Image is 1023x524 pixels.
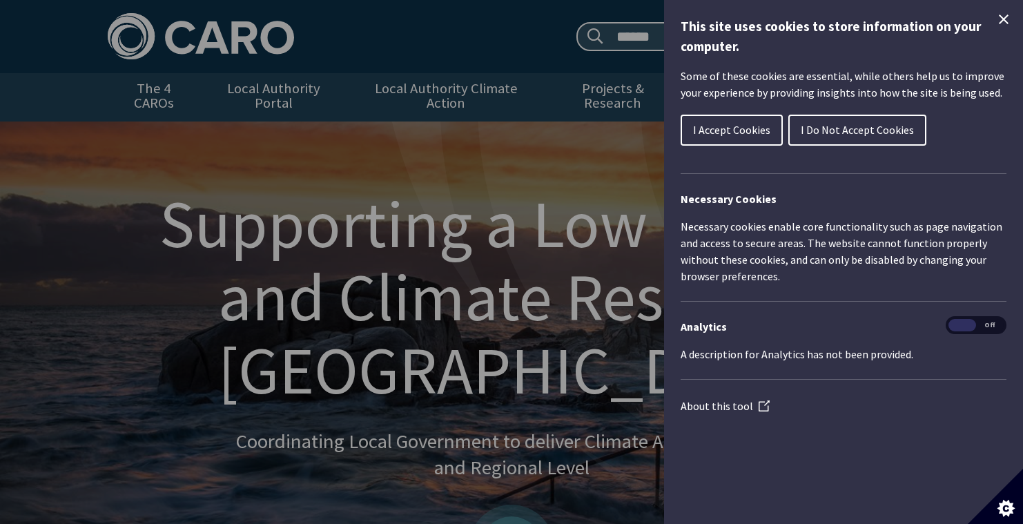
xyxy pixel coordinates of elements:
[995,11,1012,28] button: Close Cookie Control
[948,319,976,332] span: On
[681,17,1006,57] h1: This site uses cookies to store information on your computer.
[788,115,926,146] button: I Do Not Accept Cookies
[681,115,783,146] button: I Accept Cookies
[968,469,1023,524] button: Set cookie preferences
[681,191,1006,207] h2: Necessary Cookies
[681,318,1006,335] h3: Analytics
[976,319,1004,332] span: Off
[681,218,1006,284] p: Necessary cookies enable core functionality such as page navigation and access to secure areas. T...
[681,346,1006,362] p: A description for Analytics has not been provided.
[681,399,770,413] a: About this tool
[801,123,914,137] span: I Do Not Accept Cookies
[681,68,1006,101] p: Some of these cookies are essential, while others help us to improve your experience by providing...
[693,123,770,137] span: I Accept Cookies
